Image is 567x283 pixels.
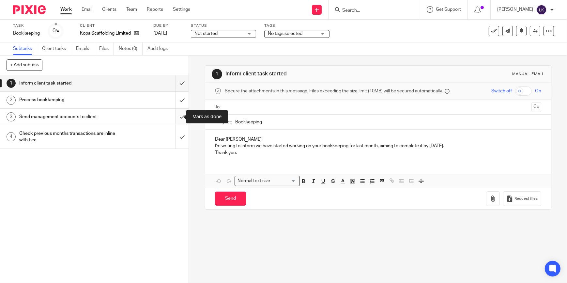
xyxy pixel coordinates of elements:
h1: Check previous months transactions are inline with Fee [19,129,119,145]
p: Kopa Scaffolding Limited [80,30,131,37]
span: Normal text size [236,178,272,184]
a: Settings [173,6,190,13]
p: [PERSON_NAME] [497,6,533,13]
div: Manual email [512,71,544,77]
label: Tags [264,23,329,28]
div: 4 [7,132,16,141]
a: Email [82,6,92,13]
label: Subject: [215,119,232,125]
label: Status [191,23,256,28]
a: Team [126,6,137,13]
img: Pixie [13,5,46,14]
label: To: [215,104,222,110]
span: Get Support [436,7,461,12]
div: 3 [7,112,16,121]
div: 1 [212,69,222,79]
input: Search [342,8,400,14]
a: Emails [76,42,94,55]
span: Request files [514,196,538,201]
span: Not started [194,31,218,36]
a: Subtasks [13,42,37,55]
label: Client [80,23,145,28]
button: Cc [531,102,541,112]
input: Send [215,192,246,206]
span: Switch off [491,88,512,94]
div: 0 [53,27,59,35]
a: Client tasks [42,42,71,55]
div: 1 [7,79,16,88]
span: On [535,88,541,94]
span: Secure the attachments in this message. Files exceeding the size limit (10MB) will be secured aut... [225,88,443,94]
span: [DATE] [153,31,167,36]
a: Work [60,6,72,13]
h1: Send management accounts to client [19,112,119,122]
label: Task [13,23,40,28]
a: Clients [102,6,116,13]
button: + Add subtask [7,59,42,71]
h1: Inform client task started [225,71,392,77]
h1: Process bookkeeping [19,95,119,105]
p: Dear [PERSON_NAME], [215,136,541,143]
div: 2 [7,96,16,105]
a: Files [99,42,114,55]
p: Thank you. [215,149,541,156]
a: Reports [147,6,163,13]
p: I'm writing to inform we have started working on your bookkeeping for last month, aiming to compl... [215,143,541,149]
img: svg%3E [536,5,547,15]
label: Due by [153,23,183,28]
small: /4 [55,29,59,33]
div: Bookkeeping [13,30,40,37]
input: Search for option [272,178,296,184]
div: Search for option [235,176,300,186]
h1: Inform client task started [19,78,119,88]
span: No tags selected [268,31,302,36]
button: Request files [503,191,541,206]
a: Notes (0) [119,42,143,55]
a: Audit logs [147,42,173,55]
